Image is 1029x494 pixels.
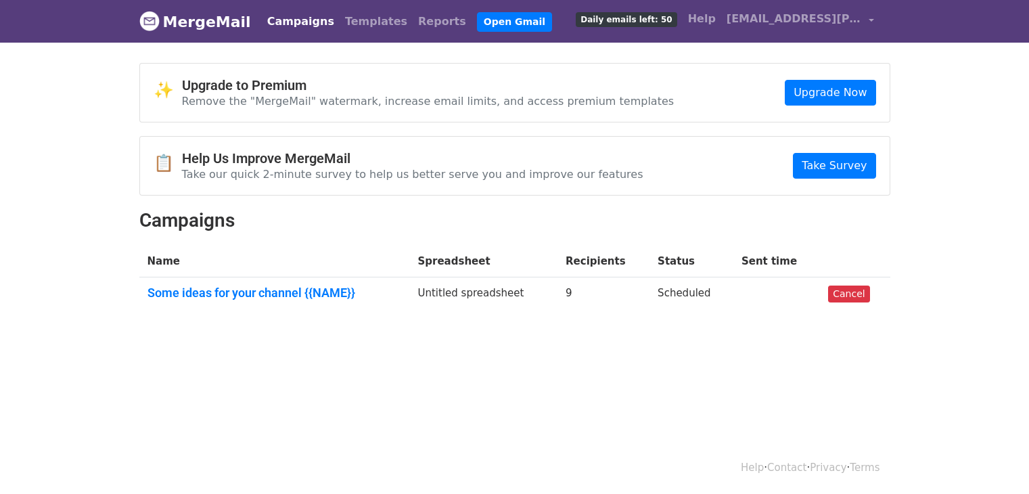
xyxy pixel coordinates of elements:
th: Recipients [557,246,649,277]
td: Untitled spreadsheet [409,277,557,314]
a: Take Survey [793,153,875,179]
a: Campaigns [262,8,340,35]
span: [EMAIL_ADDRESS][PERSON_NAME][DOMAIN_NAME] [727,11,862,27]
a: Terms [850,462,879,474]
p: Take our quick 2-minute survey to help us better serve you and improve our features [182,167,643,181]
span: ✨ [154,81,182,100]
a: Privacy [810,462,846,474]
th: Name [139,246,410,277]
h4: Upgrade to Premium [182,77,674,93]
img: MergeMail logo [139,11,160,31]
a: Daily emails left: 50 [570,5,682,32]
span: Daily emails left: 50 [576,12,677,27]
th: Status [649,246,733,277]
a: Some ideas for your channel {{NAME}} [147,286,402,300]
a: Help [683,5,721,32]
a: MergeMail [139,7,251,36]
span: 📋 [154,154,182,173]
a: Reports [413,8,472,35]
a: Open Gmail [477,12,552,32]
a: [EMAIL_ADDRESS][PERSON_NAME][DOMAIN_NAME] [721,5,879,37]
a: Templates [340,8,413,35]
th: Spreadsheet [409,246,557,277]
a: Cancel [828,286,869,302]
p: Remove the "MergeMail" watermark, increase email limits, and access premium templates [182,94,674,108]
a: Help [741,462,764,474]
a: Contact [767,462,806,474]
td: Scheduled [649,277,733,314]
a: Upgrade Now [785,80,875,106]
td: 9 [557,277,649,314]
th: Sent time [733,246,820,277]
h4: Help Us Improve MergeMail [182,150,643,166]
h2: Campaigns [139,209,890,232]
